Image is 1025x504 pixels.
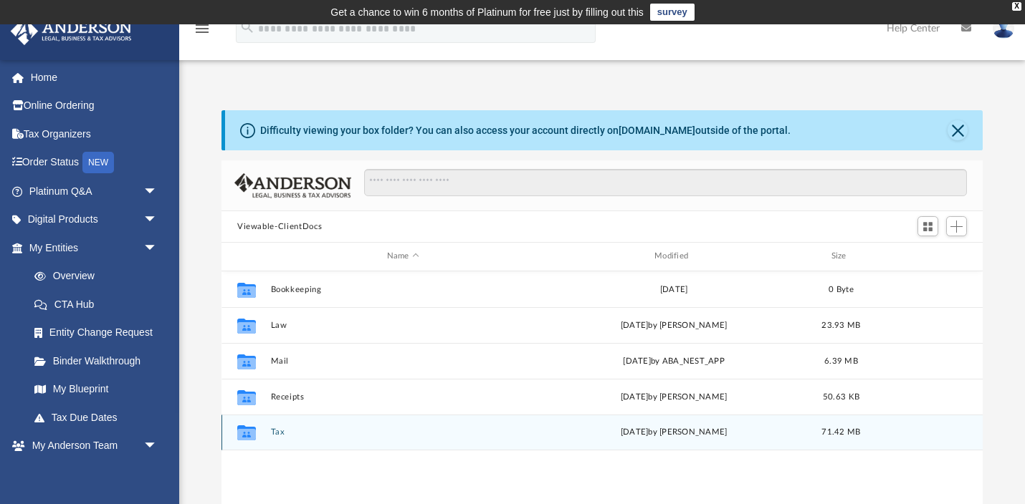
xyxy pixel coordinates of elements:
button: Close [948,120,968,140]
div: Modified [541,250,806,263]
a: [DOMAIN_NAME] [619,125,695,136]
span: arrow_drop_down [143,177,172,206]
span: arrow_drop_down [143,432,172,461]
button: Bookkeeping [271,285,535,294]
span: 71.42 MB [821,428,860,436]
div: Size [813,250,870,263]
div: NEW [82,152,114,173]
div: [DATE] by [PERSON_NAME] [542,426,806,439]
a: CTA Hub [20,290,179,319]
button: Law [271,321,535,330]
input: Search files and folders [364,169,967,196]
span: 0 Byte [829,285,854,293]
div: [DATE] [542,283,806,296]
a: menu [194,27,211,37]
a: Tax Organizers [10,120,179,148]
div: id [228,250,264,263]
div: [DATE] by [PERSON_NAME] [542,319,806,331]
div: id [876,250,976,263]
div: Name [270,250,535,263]
button: Viewable-ClientDocs [237,220,322,233]
i: menu [194,20,211,37]
span: arrow_drop_down [143,233,172,263]
a: Order StatusNEW [10,148,179,178]
div: [DATE] by ABA_NEST_APP [542,354,806,367]
img: Anderson Advisors Platinum Portal [6,17,136,45]
a: survey [650,4,695,21]
button: Tax [271,427,535,437]
button: Switch to Grid View [917,216,939,236]
a: Overview [20,262,179,291]
a: My Blueprint [20,375,172,404]
a: Online Ordering [10,92,179,120]
span: 50.63 KB [823,392,859,400]
div: close [1012,2,1021,11]
a: My Entitiesarrow_drop_down [10,233,179,262]
a: Tax Due Dates [20,403,179,432]
a: Platinum Q&Aarrow_drop_down [10,177,179,205]
i: search [239,19,255,35]
span: 23.93 MB [821,321,860,329]
a: My Anderson Teamarrow_drop_down [10,432,172,460]
a: Digital Productsarrow_drop_down [10,205,179,234]
a: Entity Change Request [20,319,179,347]
a: Home [10,63,179,92]
div: Difficulty viewing your box folder? You can also access your account directly on outside of the p... [260,123,791,138]
span: 6.39 MB [824,357,858,364]
button: Receipts [271,392,535,402]
div: [DATE] by [PERSON_NAME] [542,390,806,403]
div: Get a chance to win 6 months of Platinum for free just by filling out this [330,4,644,21]
span: arrow_drop_down [143,205,172,235]
img: User Pic [993,18,1014,39]
button: Add [946,216,968,236]
a: Binder Walkthrough [20,346,179,375]
button: Mail [271,357,535,366]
